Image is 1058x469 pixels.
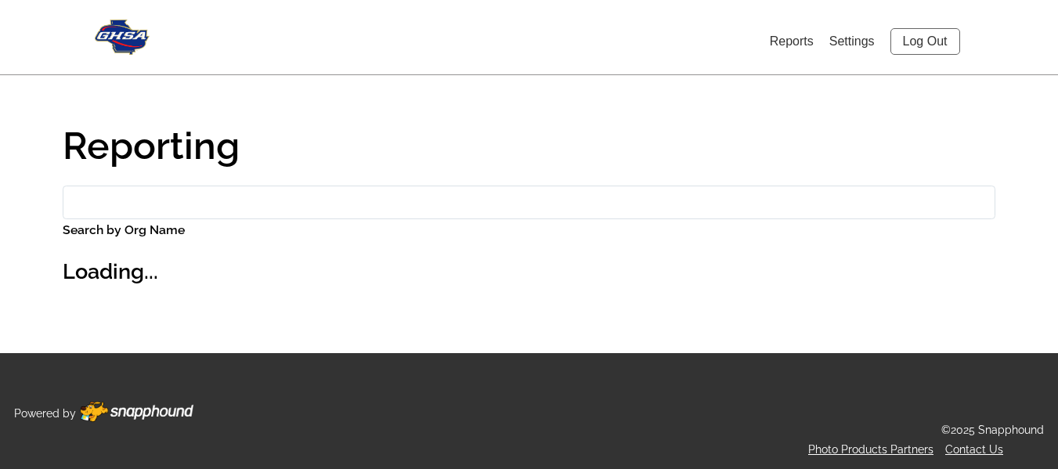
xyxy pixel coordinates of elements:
a: Settings [829,34,875,48]
p: ©2025 Snapphound [941,420,1044,440]
label: Search by Org Name [63,219,995,241]
p: Powered by [14,404,76,424]
a: Reports [770,34,814,48]
a: Photo Products Partners [808,443,933,456]
h1: Reporting [63,99,995,186]
img: Snapphound Logo [95,20,150,55]
a: Log Out [890,28,960,55]
img: Footer [80,402,193,422]
a: Contact Us [945,443,1003,456]
h2: Loading... [63,253,995,291]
